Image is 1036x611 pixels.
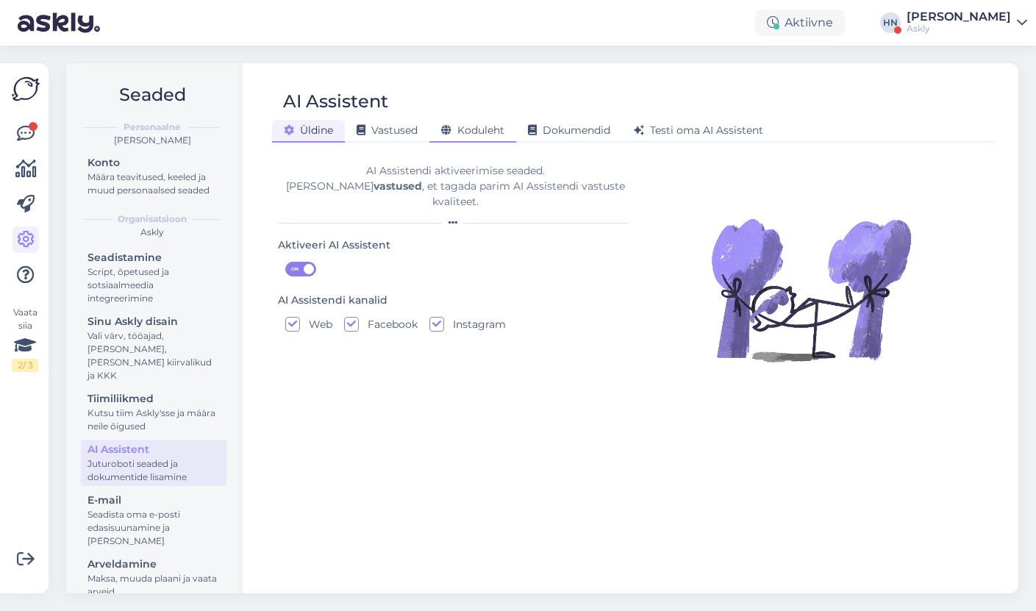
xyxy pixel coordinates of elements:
[81,153,226,199] a: KontoMäära teavitused, keeled ja muud personaalsed seaded
[284,124,333,137] span: Üldine
[87,557,220,572] div: Arveldamine
[87,572,220,599] div: Maksa, muuda plaani ja vaata arveid
[286,262,304,276] span: ON
[78,81,226,109] h2: Seaded
[907,11,1027,35] a: [PERSON_NAME]Askly
[78,134,226,147] div: [PERSON_NAME]
[12,75,40,103] img: Askly Logo
[444,317,506,332] label: Instagram
[278,163,634,210] div: AI Assistendi aktiveerimise seaded. [PERSON_NAME] , et tagada parim AI Assistendi vastuste kvalit...
[87,493,220,508] div: E-mail
[528,124,610,137] span: Dokumendid
[87,314,220,329] div: Sinu Askly disain
[81,490,226,550] a: E-mailSeadista oma e-posti edasisuunamine ja [PERSON_NAME]
[880,12,901,33] div: HN
[87,329,220,382] div: Vali värv, tööajad, [PERSON_NAME], [PERSON_NAME] kiirvalikud ja KKK
[12,306,38,372] div: Vaata siia
[708,187,914,393] img: Illustration
[124,121,181,134] b: Personaalne
[441,124,504,137] span: Koduleht
[357,124,418,137] span: Vastused
[87,250,220,265] div: Seadistamine
[87,155,220,171] div: Konto
[278,293,387,309] div: AI Assistendi kanalid
[300,317,332,332] label: Web
[81,440,226,486] a: AI AssistentJuturoboti seaded ja dokumentide lisamine
[87,265,220,305] div: Script, õpetused ja sotsiaalmeedia integreerimine
[283,87,388,115] div: AI Assistent
[81,389,226,435] a: TiimiliikmedKutsu tiim Askly'sse ja määra neile õigused
[907,23,1011,35] div: Askly
[278,237,390,254] div: Aktiveeri AI Assistent
[907,11,1011,23] div: [PERSON_NAME]
[81,248,226,307] a: SeadistamineScript, õpetused ja sotsiaalmeedia integreerimine
[87,391,220,407] div: Tiimiliikmed
[359,317,418,332] label: Facebook
[634,124,763,137] span: Testi oma AI Assistent
[87,442,220,457] div: AI Assistent
[374,179,422,193] b: vastused
[12,359,38,372] div: 2 / 3
[87,508,220,548] div: Seadista oma e-posti edasisuunamine ja [PERSON_NAME]
[78,226,226,239] div: Askly
[755,10,845,36] div: Aktiivne
[81,312,226,385] a: Sinu Askly disainVali värv, tööajad, [PERSON_NAME], [PERSON_NAME] kiirvalikud ja KKK
[118,212,187,226] b: Organisatsioon
[87,407,220,433] div: Kutsu tiim Askly'sse ja määra neile õigused
[87,171,220,197] div: Määra teavitused, keeled ja muud personaalsed seaded
[87,457,220,484] div: Juturoboti seaded ja dokumentide lisamine
[81,554,226,601] a: ArveldamineMaksa, muuda plaani ja vaata arveid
